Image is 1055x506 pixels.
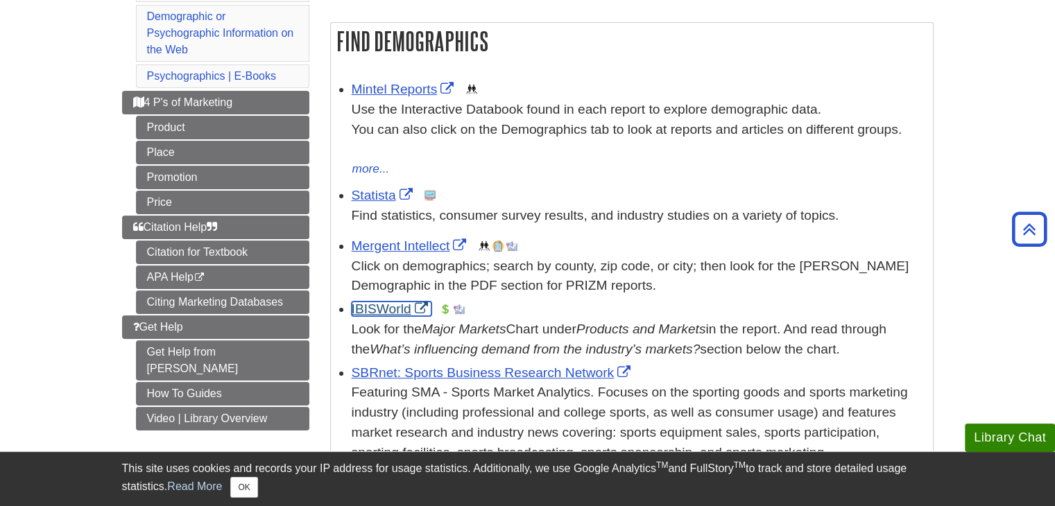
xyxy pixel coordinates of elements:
[194,273,205,282] i: This link opens in a new window
[147,70,276,82] a: Psychographics | E-Books
[440,304,451,315] img: Financial Report
[454,304,465,315] img: Industry Report
[352,302,431,316] a: Link opens in new window
[136,265,309,289] a: APA Help
[352,159,391,179] button: more...
[136,141,309,164] a: Place
[331,23,933,60] h2: Find Demographics
[422,322,506,336] i: Major Markets
[136,241,309,264] a: Citation for Textbook
[136,340,309,381] a: Get Help from [PERSON_NAME]
[147,10,294,55] a: Demographic or Psychographic Information on the Web
[352,238,470,253] a: Link opens in new window
[136,382,309,405] a: How To Guides
[352,365,635,380] a: Link opens in new window
[352,100,926,159] div: Use the Interactive Databook found in each report to explore demographic data. You can also click...
[656,460,668,470] sup: TM
[122,216,309,239] a: Citation Help
[424,190,436,201] img: Statistics
[136,407,309,430] a: Video | Library Overview
[167,480,222,492] a: Read More
[492,241,504,252] img: Company Information
[479,241,490,252] img: Demographics
[136,116,309,139] a: Product
[506,241,517,252] img: Industry Report
[352,256,926,297] div: Click on demographics; search by county, zip code, or city; then look for the [PERSON_NAME] Demog...
[122,91,309,114] a: 4 P's of Marketing
[352,320,926,360] div: Look for the Chart under in the report. And read through the section below the chart.
[133,96,233,108] span: 4 P's of Marketing
[734,460,746,470] sup: TM
[352,188,416,202] a: Link opens in new window
[352,82,458,96] a: Link opens in new window
[133,321,183,333] span: Get Help
[122,315,309,339] a: Get Help
[576,322,706,336] i: Products and Markets
[136,191,309,214] a: Price
[352,383,926,462] p: Featuring SMA - Sports Market Analytics. Focuses on the sporting goods and sports marketing indus...
[352,206,926,226] p: Find statistics, consumer survey results, and industry studies on a variety of topics.
[133,221,218,233] span: Citation Help
[136,290,309,314] a: Citing Marketing Databases
[965,424,1055,452] button: Library Chat
[466,84,477,95] img: Demographics
[136,166,309,189] a: Promotion
[122,460,934,498] div: This site uses cookies and records your IP address for usage statistics. Additionally, we use Goo...
[370,342,700,356] i: What’s influencing demand from the industry’s markets?
[230,477,257,498] button: Close
[1007,220,1052,238] a: Back to Top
